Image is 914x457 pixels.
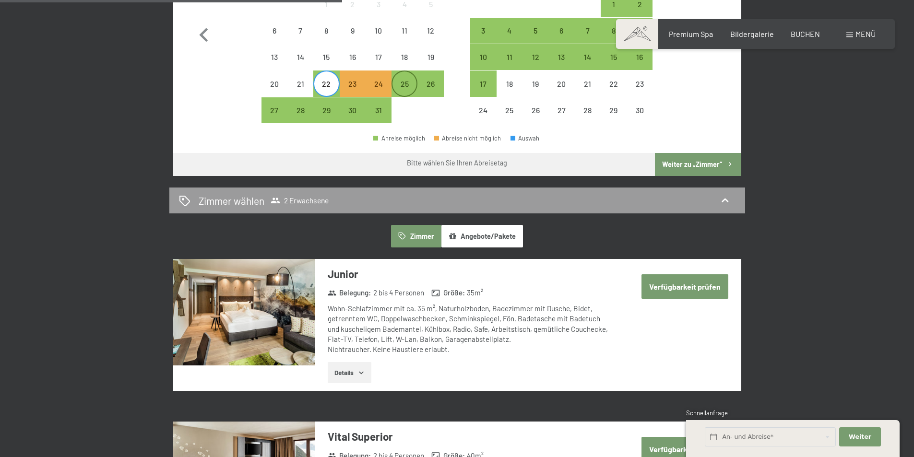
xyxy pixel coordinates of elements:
[287,18,313,44] div: Abreise nicht möglich
[328,362,371,383] button: Details
[287,18,313,44] div: Tue Oct 07 2025
[548,44,574,70] div: Abreise möglich
[313,97,339,123] div: Abreise möglich
[262,80,286,104] div: 20
[314,27,338,51] div: 8
[839,427,880,447] button: Weiter
[655,153,741,176] button: Weiter zu „Zimmer“
[287,44,313,70] div: Abreise nicht möglich
[497,70,522,96] div: Tue Nov 18 2025
[417,18,443,44] div: Abreise nicht möglich
[340,18,366,44] div: Thu Oct 09 2025
[627,97,653,123] div: Sun Nov 30 2025
[548,18,574,44] div: Thu Nov 06 2025
[340,70,366,96] div: Thu Oct 23 2025
[686,409,728,417] span: Schnellanfrage
[288,106,312,130] div: 28
[523,80,547,104] div: 19
[467,288,483,298] span: 35 m²
[367,27,391,51] div: 10
[366,18,392,44] div: Abreise nicht möglich
[392,70,417,96] div: Sat Oct 25 2025
[628,106,652,130] div: 30
[627,70,653,96] div: Abreise nicht möglich
[417,44,443,70] div: Sun Oct 19 2025
[392,53,416,77] div: 18
[548,70,574,96] div: Thu Nov 20 2025
[261,44,287,70] div: Mon Oct 13 2025
[497,18,522,44] div: Tue Nov 04 2025
[340,97,366,123] div: Thu Oct 30 2025
[601,44,627,70] div: Abreise möglich
[340,97,366,123] div: Abreise möglich
[366,97,392,123] div: Fri Oct 31 2025
[262,106,286,130] div: 27
[497,97,522,123] div: Abreise nicht möglich
[328,429,613,444] h3: Vital Superior
[418,53,442,77] div: 19
[314,106,338,130] div: 29
[602,27,626,51] div: 8
[434,135,501,141] div: Abreise nicht möglich
[470,18,496,44] div: Abreise möglich
[602,0,626,24] div: 1
[471,106,495,130] div: 24
[373,288,424,298] span: 2 bis 4 Personen
[548,70,574,96] div: Abreise nicht möglich
[313,97,339,123] div: Wed Oct 29 2025
[341,80,365,104] div: 23
[261,70,287,96] div: Mon Oct 20 2025
[262,53,286,77] div: 13
[470,70,496,96] div: Mon Nov 17 2025
[548,97,574,123] div: Abreise nicht möglich
[498,106,522,130] div: 25
[441,225,523,247] button: Angebote/Pakete
[627,97,653,123] div: Abreise nicht möglich
[470,18,496,44] div: Mon Nov 03 2025
[497,44,522,70] div: Abreise möglich
[548,97,574,123] div: Thu Nov 27 2025
[340,44,366,70] div: Abreise nicht möglich
[417,18,443,44] div: Sun Oct 12 2025
[601,18,627,44] div: Abreise möglich
[669,29,713,38] a: Premium Spa
[418,27,442,51] div: 12
[341,27,365,51] div: 9
[313,18,339,44] div: Wed Oct 08 2025
[418,80,442,104] div: 26
[523,27,547,51] div: 5
[470,97,496,123] div: Abreise nicht möglich
[627,44,653,70] div: Abreise möglich
[314,80,338,104] div: 22
[261,44,287,70] div: Abreise nicht möglich
[471,80,495,104] div: 17
[574,18,600,44] div: Fri Nov 07 2025
[641,274,728,299] button: Verfügbarkeit prüfen
[628,80,652,104] div: 23
[602,106,626,130] div: 29
[523,53,547,77] div: 12
[522,44,548,70] div: Wed Nov 12 2025
[522,70,548,96] div: Abreise nicht möglich
[340,18,366,44] div: Abreise nicht möglich
[341,53,365,77] div: 16
[575,53,599,77] div: 14
[407,158,507,168] div: Bitte wählen Sie Ihren Abreisetag
[373,135,425,141] div: Anreise möglich
[549,53,573,77] div: 13
[367,80,391,104] div: 24
[391,225,441,247] button: Zimmer
[497,70,522,96] div: Abreise nicht möglich
[392,80,416,104] div: 25
[730,29,774,38] a: Bildergalerie
[392,44,417,70] div: Abreise nicht möglich
[627,18,653,44] div: Abreise möglich
[601,97,627,123] div: Abreise nicht möglich
[574,97,600,123] div: Abreise nicht möglich
[470,44,496,70] div: Mon Nov 10 2025
[574,97,600,123] div: Fri Nov 28 2025
[261,18,287,44] div: Mon Oct 06 2025
[497,18,522,44] div: Abreise möglich
[173,259,315,365] img: mss_renderimg.php
[392,27,416,51] div: 11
